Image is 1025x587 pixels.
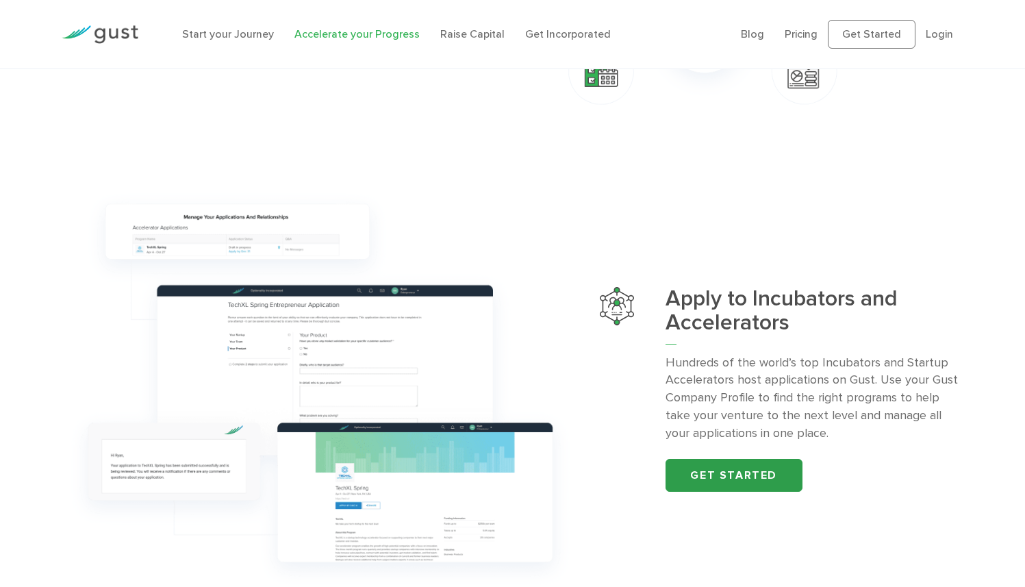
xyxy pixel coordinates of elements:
[785,27,818,40] a: Pricing
[828,20,915,49] a: Get Started
[525,27,611,40] a: Get Incorporated
[666,354,963,443] p: Hundreds of the world’s top Incubators and Startup Accelerators host applications on Gust. Use yo...
[600,287,634,325] img: Apply To Incubators And Accelerators
[926,27,953,40] a: Login
[294,27,420,40] a: Accelerate your Progress
[666,459,802,492] a: Get started
[62,25,138,44] img: Gust Logo
[182,27,274,40] a: Start your Journey
[741,27,764,40] a: Blog
[666,287,963,345] h3: Apply to Incubators and Accelerators
[440,27,505,40] a: Raise Capital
